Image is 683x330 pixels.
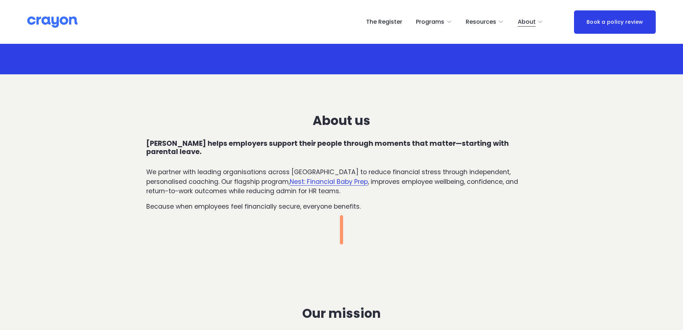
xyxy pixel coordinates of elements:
a: The Register [366,16,402,28]
a: folder dropdown [518,16,544,28]
h3: About us [146,113,537,128]
strong: [PERSON_NAME] helps employers support their people through moments that matter—starting with pare... [146,139,510,157]
a: folder dropdown [466,16,504,28]
h3: Our mission [146,306,537,321]
a: Nest: Financial Baby Prep [290,177,368,186]
a: folder dropdown [416,16,452,28]
img: Crayon [27,16,77,28]
a: Book a policy review [574,10,656,34]
span: About [518,17,536,27]
span: Programs [416,17,444,27]
p: Because when employees feel financially secure, everyone benefits. [146,202,537,211]
span: Resources [466,17,496,27]
p: We partner with leading organisations across [GEOGRAPHIC_DATA] to reduce financial stress through... [146,167,537,196]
